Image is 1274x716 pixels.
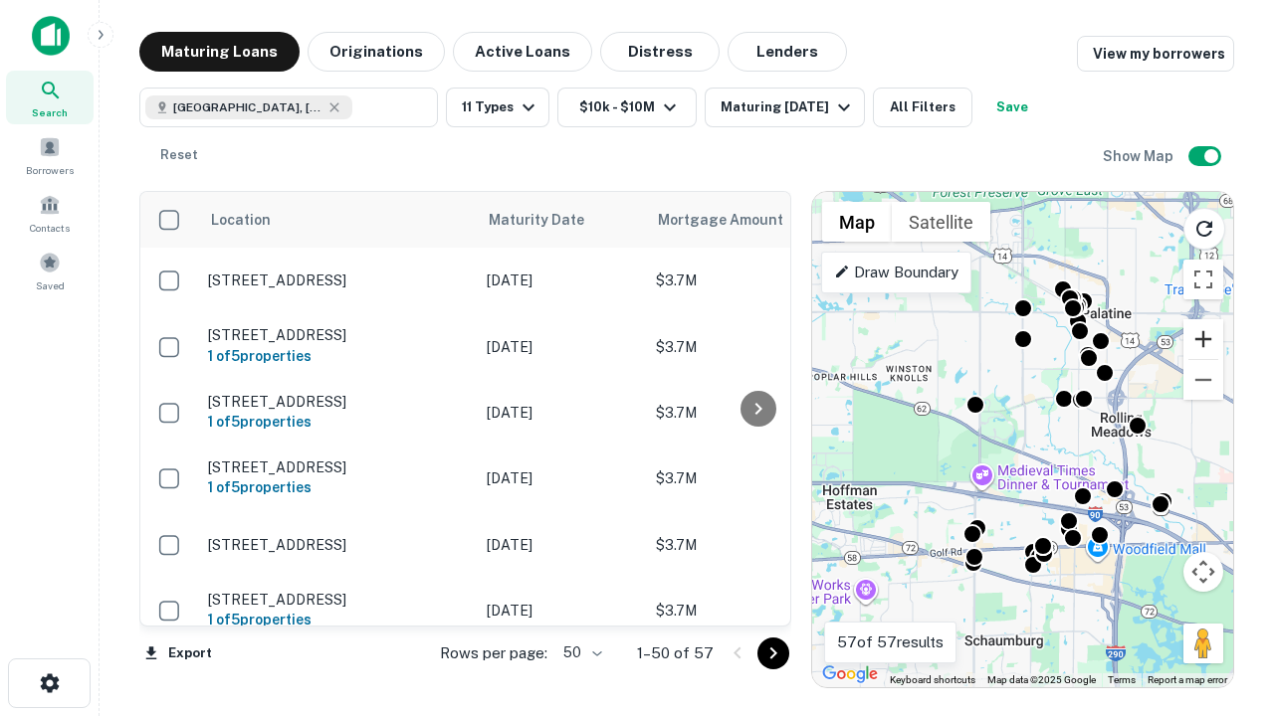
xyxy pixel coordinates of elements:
[656,534,855,556] p: $3.7M
[1183,319,1223,359] button: Zoom in
[308,32,445,72] button: Originations
[656,402,855,424] p: $3.7M
[656,269,855,291] p: $3.7M
[208,458,467,476] p: [STREET_ADDRESS]
[208,271,467,289] p: [STREET_ADDRESS]
[892,202,990,242] button: Show satellite imagery
[656,336,855,358] p: $3.7M
[208,393,467,411] p: [STREET_ADDRESS]
[728,32,847,72] button: Lenders
[32,16,70,56] img: capitalize-icon.png
[812,192,1233,687] div: 0 0
[822,202,892,242] button: Show street map
[210,208,271,232] span: Location
[139,32,300,72] button: Maturing Loans
[6,71,94,124] a: Search
[817,661,883,687] a: Open this area in Google Maps (opens a new window)
[453,32,592,72] button: Active Loans
[36,277,65,293] span: Saved
[446,88,549,127] button: 11 Types
[1183,360,1223,400] button: Zoom out
[555,638,605,667] div: 50
[817,661,883,687] img: Google
[208,536,467,554] p: [STREET_ADDRESS]
[208,609,467,630] h6: 1 of 5 properties
[658,208,809,232] span: Mortgage Amount
[834,261,958,284] p: Draw Boundary
[6,128,94,182] a: Borrowers
[487,336,636,358] p: [DATE]
[487,467,636,489] p: [DATE]
[147,135,211,175] button: Reset
[487,600,636,622] p: [DATE]
[208,345,467,367] h6: 1 of 5 properties
[26,162,74,178] span: Borrowers
[1148,674,1227,685] a: Report a map error
[139,638,217,668] button: Export
[837,630,944,654] p: 57 of 57 results
[487,269,636,291] p: [DATE]
[656,467,855,489] p: $3.7M
[208,326,467,344] p: [STREET_ADDRESS]
[1077,36,1234,72] a: View my borrowers
[890,673,975,687] button: Keyboard shortcuts
[600,32,720,72] button: Distress
[208,411,467,433] h6: 1 of 5 properties
[1103,145,1176,167] h6: Show Map
[208,476,467,498] h6: 1 of 5 properties
[987,674,1096,685] span: Map data ©2025 Google
[32,104,68,120] span: Search
[6,244,94,297] a: Saved
[440,641,547,665] p: Rows per page:
[873,88,972,127] button: All Filters
[646,192,865,248] th: Mortgage Amount
[173,98,322,116] span: [GEOGRAPHIC_DATA], [GEOGRAPHIC_DATA]
[705,88,865,127] button: Maturing [DATE]
[487,534,636,556] p: [DATE]
[6,186,94,240] a: Contacts
[980,88,1044,127] button: Save your search to get updates of matches that match your search criteria.
[477,192,646,248] th: Maturity Date
[1183,624,1223,663] button: Drag Pegman onto the map to open Street View
[757,637,789,669] button: Go to next page
[557,88,697,127] button: $10k - $10M
[208,591,467,609] p: [STREET_ADDRESS]
[489,208,610,232] span: Maturity Date
[1174,493,1274,589] iframe: Chat Widget
[1183,208,1225,250] button: Reload search area
[30,220,70,236] span: Contacts
[1108,674,1136,685] a: Terms (opens in new tab)
[656,600,855,622] p: $3.7M
[637,641,714,665] p: 1–50 of 57
[487,402,636,424] p: [DATE]
[1183,260,1223,299] button: Toggle fullscreen view
[198,192,477,248] th: Location
[721,95,856,119] div: Maturing [DATE]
